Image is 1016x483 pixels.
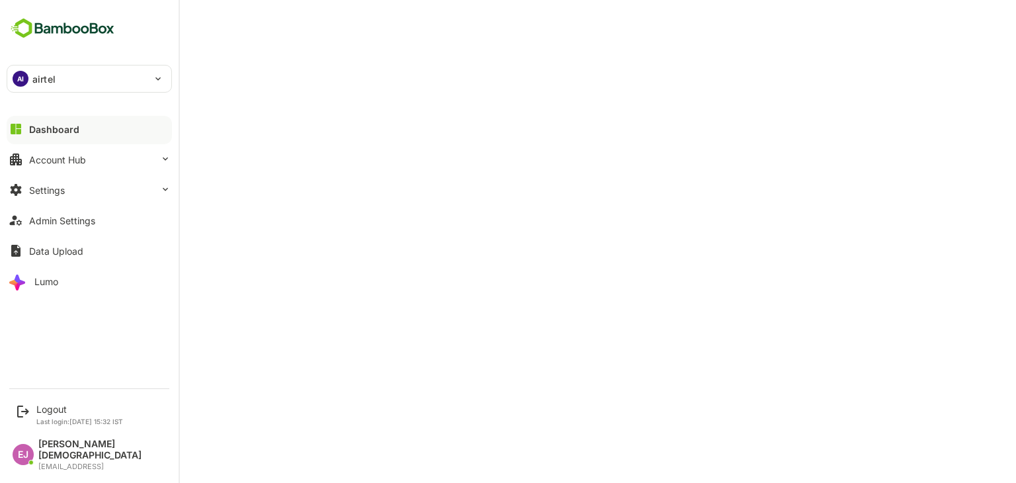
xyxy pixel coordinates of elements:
[7,146,172,173] button: Account Hub
[7,66,171,92] div: AIairtel
[29,185,65,196] div: Settings
[7,116,172,142] button: Dashboard
[34,276,58,287] div: Lumo
[29,124,79,135] div: Dashboard
[13,444,34,465] div: EJ
[38,439,165,461] div: [PERSON_NAME][DEMOGRAPHIC_DATA]
[7,177,172,203] button: Settings
[32,72,56,86] p: airtel
[13,71,28,87] div: AI
[7,238,172,264] button: Data Upload
[29,245,83,257] div: Data Upload
[7,268,172,294] button: Lumo
[7,207,172,234] button: Admin Settings
[36,417,123,425] p: Last login: [DATE] 15:32 IST
[7,16,118,41] img: BambooboxFullLogoMark.5f36c76dfaba33ec1ec1367b70bb1252.svg
[36,404,123,415] div: Logout
[29,154,86,165] div: Account Hub
[29,215,95,226] div: Admin Settings
[38,462,165,471] div: [EMAIL_ADDRESS]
